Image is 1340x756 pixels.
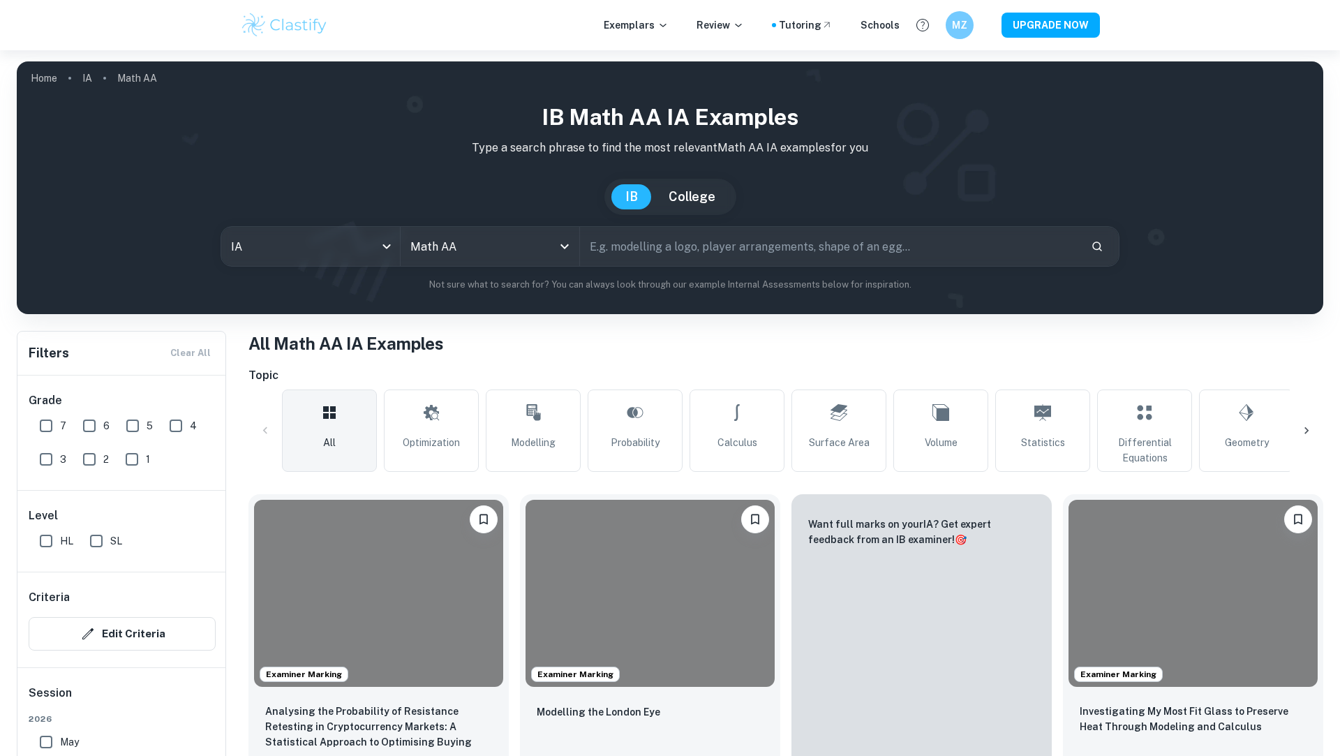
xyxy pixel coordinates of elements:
button: UPGRADE NOW [1002,13,1100,38]
p: Exemplars [604,17,669,33]
button: Open [555,237,574,256]
button: Bookmark [470,505,498,533]
p: Investigating My Most Fit Glass to Preserve Heat Through Modeling and Calculus [1080,704,1306,734]
span: 7 [60,418,66,433]
h6: Criteria [29,589,70,606]
h6: Grade [29,392,216,409]
span: HL [60,533,73,549]
span: 2 [103,452,109,467]
div: IA [221,227,400,266]
span: 2026 [29,713,216,725]
button: MZ [946,11,974,39]
button: Search [1085,235,1109,258]
button: IB [611,184,652,209]
span: 6 [103,418,110,433]
span: 1 [146,452,150,467]
h6: Session [29,685,216,713]
span: Calculus [717,435,757,450]
a: Home [31,68,57,88]
img: profile cover [17,61,1323,314]
p: Modelling the London Eye [537,704,660,720]
a: Tutoring [779,17,833,33]
span: Examiner Marking [532,668,619,681]
p: Analysing the Probability of Resistance Retesting in Cryptocurrency Markets: A Statistical Approa... [265,704,492,751]
h1: IB Math AA IA examples [28,101,1312,134]
span: Examiner Marking [260,668,348,681]
h6: Level [29,507,216,524]
img: Clastify logo [240,11,329,39]
h6: Filters [29,343,69,363]
span: May [60,734,79,750]
span: 🎯 [955,534,967,545]
a: Schools [861,17,900,33]
button: College [655,184,729,209]
span: All [323,435,336,450]
span: Surface Area [809,435,870,450]
span: 3 [60,452,66,467]
h6: MZ [952,17,968,33]
span: Probability [611,435,660,450]
button: Edit Criteria [29,617,216,651]
p: Review [697,17,744,33]
button: Bookmark [741,505,769,533]
button: Bookmark [1284,505,1312,533]
a: IA [82,68,92,88]
span: Geometry [1225,435,1269,450]
button: Help and Feedback [911,13,935,37]
span: SL [110,533,122,549]
span: Modelling [511,435,556,450]
span: Optimization [403,435,460,450]
p: Math AA [117,71,157,86]
span: 4 [190,418,197,433]
h1: All Math AA IA Examples [248,331,1323,356]
input: E.g. modelling a logo, player arrangements, shape of an egg... [580,227,1080,266]
p: Not sure what to search for? You can always look through our example Internal Assessments below f... [28,278,1312,292]
span: Differential Equations [1103,435,1186,466]
span: 5 [147,418,153,433]
p: Type a search phrase to find the most relevant Math AA IA examples for you [28,140,1312,156]
span: Examiner Marking [1075,668,1162,681]
span: Volume [925,435,958,450]
p: Want full marks on your IA ? Get expert feedback from an IB examiner! [808,517,1035,547]
h6: Topic [248,367,1323,384]
span: Statistics [1021,435,1065,450]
